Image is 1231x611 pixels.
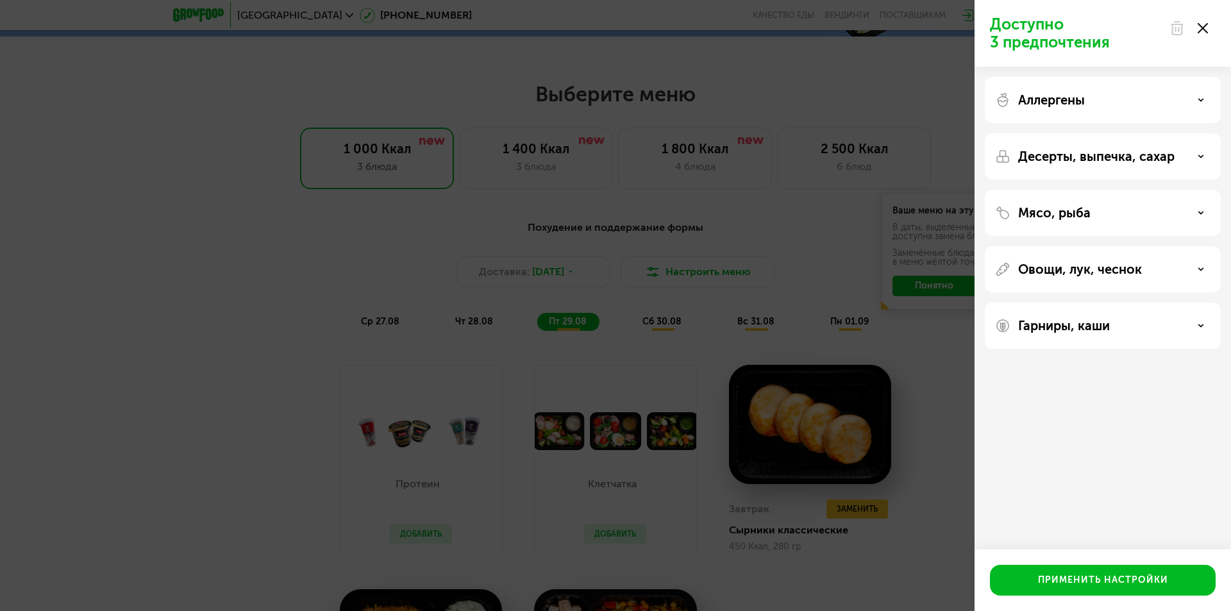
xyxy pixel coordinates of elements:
[1018,318,1110,333] p: Гарниры, каши
[1018,262,1142,277] p: Овощи, лук, чеснок
[990,565,1216,596] button: Применить настройки
[1018,205,1091,221] p: Мясо, рыба
[1018,149,1175,164] p: Десерты, выпечка, сахар
[1018,92,1085,108] p: Аллергены
[990,15,1162,51] p: Доступно 3 предпочтения
[1038,574,1168,587] div: Применить настройки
